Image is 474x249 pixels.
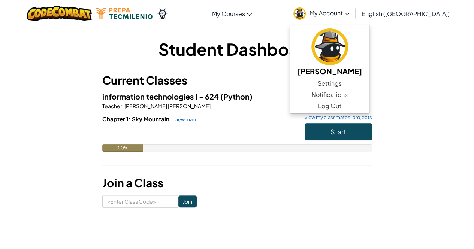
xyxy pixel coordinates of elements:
[290,89,369,100] a: Notifications
[102,115,170,122] span: Chapter 1: Sky Mountain
[102,72,372,89] h3: Current Classes
[102,103,122,109] span: Teacher
[212,10,245,18] span: My Courses
[290,1,353,25] a: My Account
[310,9,350,17] span: My Account
[305,123,372,140] button: Start
[124,103,211,109] span: [PERSON_NAME] [PERSON_NAME]
[330,127,346,136] span: Start
[301,115,372,120] a: view my classmates' projects
[170,116,196,122] a: view map
[102,195,178,208] input: <Enter Class Code>
[293,7,306,20] img: avatar
[298,65,362,77] h5: [PERSON_NAME]
[102,144,143,152] div: 0.0%
[208,3,256,24] a: My Courses
[102,92,220,101] span: information technologies I - 624
[311,28,348,65] img: avatar
[290,78,369,89] a: Settings
[96,8,153,19] img: Tecmilenio logo
[122,103,124,109] span: :
[220,92,253,101] span: (Python)
[156,8,168,19] img: Ozaria
[102,174,372,191] h3: Join a Class
[290,100,369,112] a: Log Out
[362,10,450,18] span: English ([GEOGRAPHIC_DATA])
[178,195,197,207] input: Join
[358,3,453,24] a: English ([GEOGRAPHIC_DATA])
[27,6,92,21] img: CodeCombat logo
[102,37,372,61] h1: Student Dashboard
[311,90,348,99] span: Notifications
[290,27,369,78] a: [PERSON_NAME]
